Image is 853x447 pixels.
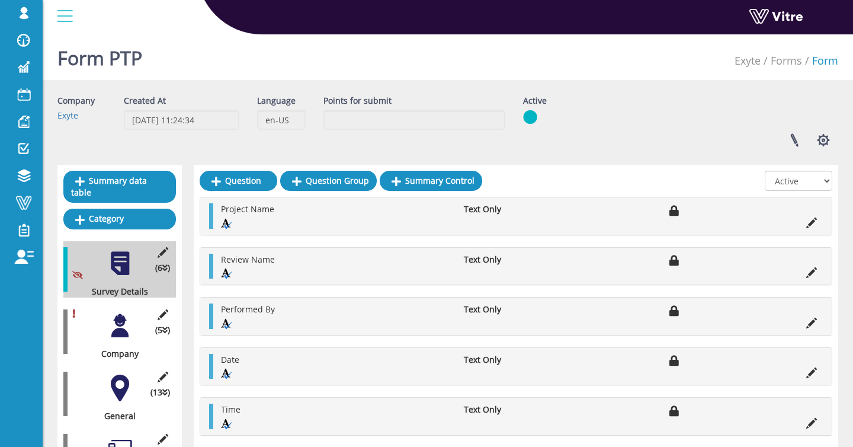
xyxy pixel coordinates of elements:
[735,53,761,68] a: Exyte
[221,254,275,265] span: Review Name
[458,404,549,416] li: Text Only
[155,262,170,274] span: (6 )
[57,95,95,107] label: Company
[124,95,166,107] label: Created At
[523,110,537,124] img: yes
[221,404,240,415] span: Time
[57,110,78,121] a: Exyte
[63,209,176,229] a: Category
[458,254,549,266] li: Text Only
[63,286,167,298] div: Survey Details
[57,30,142,80] h1: Form PTP
[771,53,802,68] a: Forms
[63,348,167,360] div: Company
[200,171,277,191] a: Question
[802,53,838,69] li: Form
[458,203,549,215] li: Text Only
[280,171,377,191] a: Question Group
[221,354,239,365] span: Date
[380,171,482,191] a: Summary Control
[323,95,392,107] label: Points for submit
[155,324,170,336] span: (5 )
[257,95,296,107] label: Language
[221,304,275,315] span: Performed By
[458,304,549,315] li: Text Only
[523,95,547,107] label: Active
[150,387,170,398] span: (13 )
[63,171,176,203] a: Summary data table
[221,203,274,215] span: Project Name
[458,354,549,366] li: Text Only
[63,410,167,422] div: General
